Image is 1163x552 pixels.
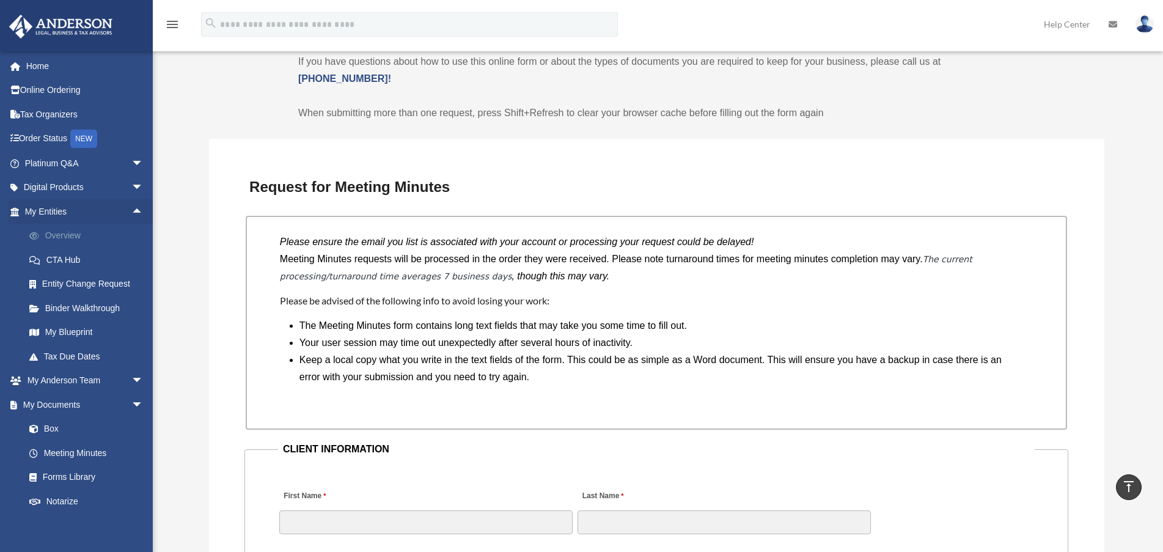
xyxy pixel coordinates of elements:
[578,488,626,505] label: Last Name
[280,294,1033,307] h4: Please be advised of the following info to avoid losing your work:
[1116,474,1142,500] a: vertical_align_top
[17,489,162,513] a: Notarize
[9,78,162,103] a: Online Ordering
[131,151,156,176] span: arrow_drop_down
[299,351,1023,386] li: Keep a local copy what you write in the text fields of the form. This could be as simple as a Wor...
[131,199,156,224] span: arrow_drop_up
[9,392,162,417] a: My Documentsarrow_drop_down
[512,271,609,281] i: , though this may vary.
[278,441,1035,458] legend: CLIENT INFORMATION
[70,130,97,148] div: NEW
[1121,479,1136,494] i: vertical_align_top
[244,174,1068,200] h3: Request for Meeting Minutes
[9,102,162,127] a: Tax Organizers
[6,15,116,39] img: Anderson Advisors Platinum Portal
[17,465,162,490] a: Forms Library
[17,344,162,369] a: Tax Due Dates
[280,254,972,281] em: The current processing/turnaround time averages 7 business days
[299,334,1023,351] li: Your user session may time out unexpectedly after several hours of inactivity.
[9,369,162,393] a: My Anderson Teamarrow_drop_down
[280,251,1033,285] p: Meeting Minutes requests will be processed in the order they were received. Please note turnaroun...
[17,296,162,320] a: Binder Walkthrough
[9,151,162,175] a: Platinum Q&Aarrow_drop_down
[9,127,162,152] a: Order StatusNEW
[17,224,162,248] a: Overview
[131,175,156,201] span: arrow_drop_down
[165,21,180,32] a: menu
[17,272,162,296] a: Entity Change Request
[131,392,156,418] span: arrow_drop_down
[279,488,329,505] label: First Name
[1135,15,1154,33] img: User Pic
[9,54,162,78] a: Home
[17,248,162,272] a: CTA Hub
[299,317,1023,334] li: The Meeting Minutes form contains long text fields that may take you some time to fill out.
[204,17,218,30] i: search
[9,199,162,224] a: My Entitiesarrow_drop_up
[298,105,1014,122] p: When submitting more than one request, press Shift+Refresh to clear your browser cache before fil...
[17,441,156,465] a: Meeting Minutes
[9,175,162,200] a: Digital Productsarrow_drop_down
[298,53,1014,87] p: If you have questions about how to use this online form or about the types of documents you are r...
[165,17,180,32] i: menu
[280,237,754,247] i: Please ensure the email you list is associated with your account or processing your request could...
[131,369,156,394] span: arrow_drop_down
[17,320,162,345] a: My Blueprint
[17,417,162,441] a: Box
[298,73,391,84] a: [PHONE_NUMBER]!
